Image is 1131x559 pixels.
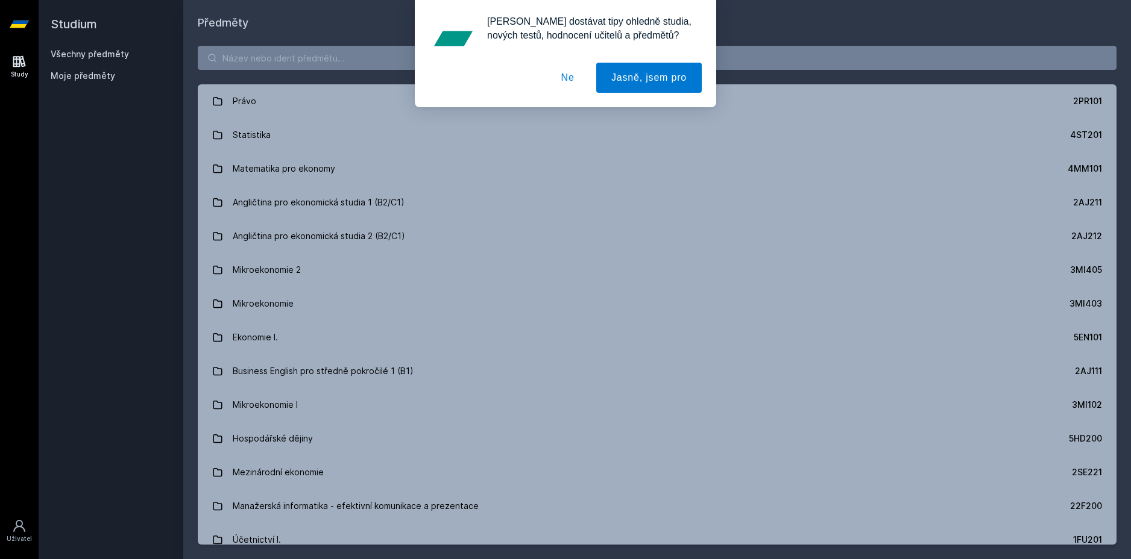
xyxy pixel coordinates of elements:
a: Business English pro středně pokročilé 1 (B1) 2AJ111 [198,354,1117,388]
a: Mezinárodní ekonomie 2SE221 [198,455,1117,489]
div: 2AJ111 [1075,365,1102,377]
a: Ekonomie I. 5EN101 [198,320,1117,354]
div: Statistika [233,123,271,147]
a: Mikroekonomie I 3MI102 [198,388,1117,422]
div: Matematika pro ekonomy [233,157,335,181]
div: 5EN101 [1074,331,1102,343]
a: Statistika 4ST201 [198,118,1117,152]
div: 22F200 [1070,500,1102,512]
div: [PERSON_NAME] dostávat tipy ohledně studia, nových testů, hodnocení učitelů a předmětů? [477,14,702,42]
div: 3MI403 [1070,298,1102,310]
div: 4MM101 [1068,163,1102,175]
div: 2SE221 [1072,466,1102,478]
button: Ne [546,63,590,93]
a: Účetnictví I. 1FU201 [198,523,1117,557]
div: Mikroekonomie I [233,393,298,417]
div: 3MI405 [1070,264,1102,276]
a: Hospodářské dějiny 5HD200 [198,422,1117,455]
div: Manažerská informatika - efektivní komunikace a prezentace [233,494,479,518]
img: notification icon [429,14,477,63]
a: Uživatel [2,513,36,549]
div: Účetnictví I. [233,528,281,552]
div: Mezinárodní ekonomie [233,460,324,484]
button: Jasně, jsem pro [596,63,702,93]
a: Angličtina pro ekonomická studia 2 (B2/C1) 2AJ212 [198,219,1117,253]
a: Manažerská informatika - efektivní komunikace a prezentace 22F200 [198,489,1117,523]
a: Angličtina pro ekonomická studia 1 (B2/C1) 2AJ211 [198,186,1117,219]
div: Angličtina pro ekonomická studia 2 (B2/C1) [233,224,405,248]
div: Hospodářské dějiny [233,426,313,451]
div: Ekonomie I. [233,325,278,349]
div: Mikroekonomie [233,292,294,316]
div: 4ST201 [1070,129,1102,141]
div: 2AJ211 [1073,196,1102,208]
div: Uživatel [7,534,32,543]
div: 1FU201 [1073,534,1102,546]
div: Business English pro středně pokročilé 1 (B1) [233,359,414,383]
div: Angličtina pro ekonomická studia 1 (B2/C1) [233,190,405,214]
div: Mikroekonomie 2 [233,258,301,282]
div: 5HD200 [1069,433,1102,445]
a: Mikroekonomie 3MI403 [198,287,1117,320]
a: Mikroekonomie 2 3MI405 [198,253,1117,287]
a: Matematika pro ekonomy 4MM101 [198,152,1117,186]
div: 2AJ212 [1071,230,1102,242]
div: 3MI102 [1072,399,1102,411]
